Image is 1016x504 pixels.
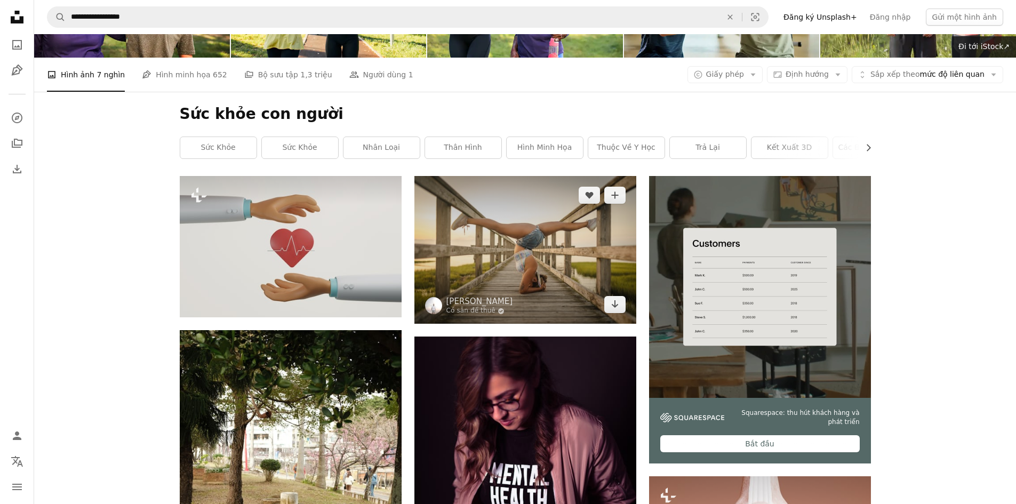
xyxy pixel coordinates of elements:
[213,70,227,79] font: 652
[926,9,1004,26] button: Gửi một hình ảnh
[47,6,769,28] form: Tìm kiếm hình ảnh trên toàn bộ trang web
[597,143,655,151] font: thuộc về y học
[180,137,257,158] a: sức khỏe
[6,158,28,180] a: Lịch sử tải xuống
[588,137,665,158] a: thuộc về y học
[920,70,985,78] font: mức độ liên quan
[952,36,1016,58] a: Đi tới iStock↗
[838,143,914,151] font: Các bộ phận cơ thể
[446,307,495,314] font: Có sẵn để thuê
[695,143,720,151] font: trả lại
[446,297,513,306] font: [PERSON_NAME]
[852,66,1003,83] button: Sắp xếp theomức độ liên quan
[446,307,513,315] a: Có sẵn để thuê
[507,137,583,158] a: hình minh họa
[660,413,724,422] img: file-1747939142011-51e5cc87e3c9
[870,13,911,21] font: Đăng nhập
[833,137,909,158] a: Các bộ phận cơ thể
[745,439,774,448] font: Bắt đầu
[870,70,920,78] font: Sắp xếp theo
[932,13,997,21] font: Gửi một hình ảnh
[425,137,501,158] a: thân hình
[363,70,406,79] font: Người dùng
[6,425,28,446] a: Đăng nhập / Đăng ký
[687,66,763,83] button: Giấy phép
[767,66,847,83] button: Định hướng
[282,143,317,151] font: Sức khỏe
[604,187,626,204] button: Thêm vào bộ sưu tập
[6,60,28,81] a: Hình minh họa
[142,58,227,92] a: Hình minh họa 652
[670,137,746,158] a: trả lại
[180,242,402,251] a: Bàn tay bác sĩ đang giữ trái tim có dây cứu sinh trên nền trắng. Giữ trái tim có mạch đập để duy ...
[446,296,513,307] a: [PERSON_NAME]
[786,70,829,78] font: Định hướng
[180,491,402,501] a: Một người đàn ông ngồi trên mặt đất cạnh một cái cây
[863,9,917,26] a: Đăng nhập
[6,451,28,472] button: Ngôn ngữ
[742,7,768,27] button: Tìm kiếm hình ảnh
[751,137,828,158] a: Kết xuất 3D
[156,70,210,79] font: Hình minh họa
[258,70,298,79] font: Bộ sưu tập
[579,187,600,204] button: Tôi thích
[777,9,863,26] a: Đăng ký Unsplash+
[649,176,871,398] img: file-1747939376688-baf9a4a454ffimage
[6,6,28,30] a: Trang chủ — Unsplash
[718,7,742,27] button: Để xóa
[414,176,636,324] img: người phụ nữ mặc quần short denim màu xanh đang nhảy trên một cây cầu gỗ màu nâu vào ban ngày
[6,133,28,154] a: Bộ sưu tập
[349,58,413,92] a: Người dùng 1
[649,176,871,463] a: Squarespace: thu hút khách hàng và phát triểnBắt đầu
[604,296,626,313] a: Tải xuống
[414,245,636,254] a: người phụ nữ mặc quần short denim màu xanh đang nhảy trên một cây cầu gỗ màu nâu vào ban ngày
[180,105,343,123] font: Sức khỏe con người
[409,70,413,79] font: 1
[244,58,332,92] a: Bộ sưu tập 1,3 triệu
[47,7,66,27] button: Tìm kiếm trên Unsplash
[706,70,744,78] font: Giấy phép
[180,176,402,317] img: Bàn tay bác sĩ đang giữ trái tim có dây cứu sinh trên nền trắng. Giữ trái tim có mạch đập để duy ...
[859,137,871,158] button: cuộn danh sách sang bên phải
[767,143,812,151] font: Kết xuất 3D
[6,476,28,498] button: Thực đơn
[425,297,442,314] img: Đi đến hồ sơ của Brandon Atchison
[958,42,1003,51] font: Đi tới iStock
[1003,42,1010,51] font: ↗
[343,137,420,158] a: nhân loại
[300,70,332,79] font: 1,3 triệu
[262,137,338,158] a: Sức khỏe
[6,34,28,55] a: Hình ảnh
[201,143,235,151] font: sức khỏe
[741,409,859,426] font: Squarespace: thu hút khách hàng và phát triển
[783,13,857,21] font: Đăng ký Unsplash+
[6,107,28,129] a: Khám phá
[444,143,482,151] font: thân hình
[363,143,400,151] font: nhân loại
[517,143,572,151] font: hình minh họa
